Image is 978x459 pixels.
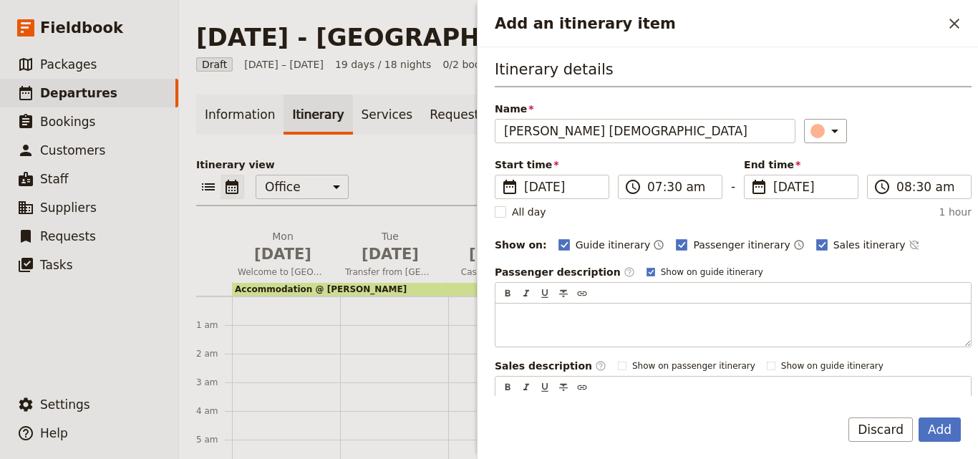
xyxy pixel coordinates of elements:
[939,205,972,219] span: 1 hour
[812,122,843,140] div: ​
[40,115,95,129] span: Bookings
[750,178,768,195] span: ​
[873,178,891,195] span: ​
[335,57,432,72] span: 19 days / 18 nights
[574,380,590,395] button: Insert link
[556,380,571,395] button: Format strikethrough
[595,360,606,372] span: ​
[556,286,571,301] button: Format strikethrough
[339,229,447,282] button: Tue [DATE]Transfer from [GEOGRAPHIC_DATA], [GEOGRAPHIC_DATA]
[40,229,96,243] span: Requests
[537,286,553,301] button: Format underline
[518,380,534,395] button: Format italic
[833,238,906,252] span: Sales itinerary
[524,178,600,195] span: [DATE]
[40,200,97,215] span: Suppliers
[196,348,232,359] div: 2 am
[576,238,651,252] span: Guide itinerary
[221,175,244,199] button: Calendar view
[232,266,334,278] span: Welcome to [GEOGRAPHIC_DATA]
[495,158,609,172] span: Start time
[244,57,324,72] span: [DATE] – [DATE]
[495,59,972,87] h3: Itinerary details
[196,57,233,72] span: Draft
[196,95,284,135] a: Information
[40,143,105,158] span: Customers
[632,360,755,372] span: Show on passenger itinerary
[495,359,606,373] label: Sales description
[40,57,97,72] span: Packages
[345,229,435,265] h2: Tue
[238,243,328,265] span: [DATE]
[40,17,123,39] span: Fieldbook
[624,266,635,278] span: ​
[40,397,90,412] span: Settings
[512,205,546,219] span: All day
[804,119,847,143] button: ​
[196,319,232,331] div: 1 am
[501,178,518,195] span: ​
[495,102,795,116] span: Name
[653,236,664,253] button: Time shown on guide itinerary
[518,286,534,301] button: Format italic
[232,283,653,296] div: Accommodation @ [PERSON_NAME]
[537,380,553,395] button: Format underline
[919,417,961,442] button: Add
[942,11,967,36] button: Close drawer
[284,95,352,135] a: Itinerary
[196,405,232,417] div: 4 am
[196,175,221,199] button: List view
[909,236,920,253] button: Time not shown on sales itinerary
[40,172,69,186] span: Staff
[574,286,590,301] button: Insert link
[731,178,735,199] span: -
[196,434,232,445] div: 5 am
[421,95,494,135] a: Requests
[353,95,422,135] a: Services
[235,284,407,294] span: Accommodation @ [PERSON_NAME]
[773,178,849,195] span: [DATE]
[345,243,435,265] span: [DATE]
[238,229,328,265] h2: Mon
[896,178,962,195] input: ​
[495,265,635,279] label: Passenger description
[339,266,441,278] span: Transfer from [GEOGRAPHIC_DATA], [GEOGRAPHIC_DATA]
[40,86,117,100] span: Departures
[495,238,547,252] div: Show on:
[647,178,713,195] input: ​
[693,238,790,252] span: Passenger itinerary
[196,158,961,172] p: Itinerary view
[495,119,795,143] input: Name
[781,360,883,372] span: Show on guide itinerary
[500,286,515,301] button: Format bold
[661,266,763,278] span: Show on guide itinerary
[848,417,913,442] button: Discard
[500,380,515,395] button: Format bold
[196,23,901,52] h1: [DATE] - [GEOGRAPHIC_DATA] - Journeys Worldwide
[442,57,498,72] span: 0/2 booked
[624,178,641,195] span: ​
[196,377,232,388] div: 3 am
[793,236,805,253] button: Time shown on passenger itinerary
[495,13,942,34] h2: Add an itinerary item
[40,426,68,440] span: Help
[744,158,858,172] span: End time
[232,229,339,282] button: Mon [DATE]Welcome to [GEOGRAPHIC_DATA]
[40,258,73,272] span: Tasks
